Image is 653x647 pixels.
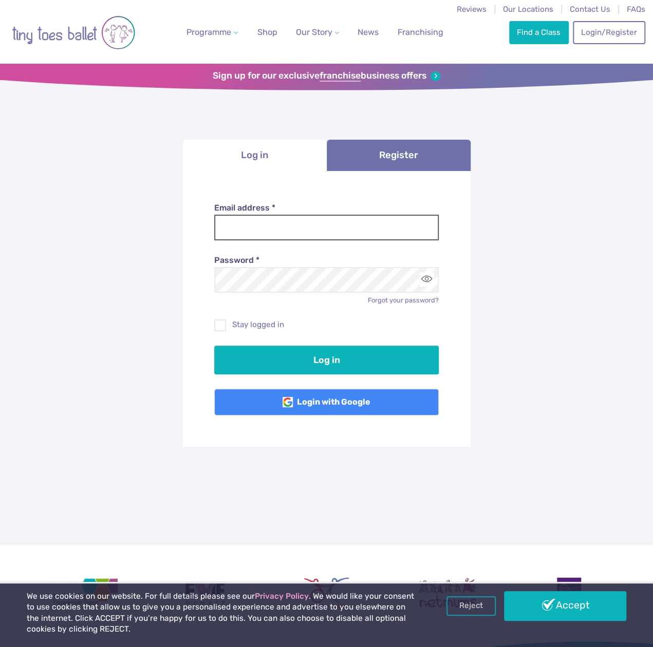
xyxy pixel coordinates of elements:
button: Toggle password visibility [420,273,434,287]
span: News [358,27,379,37]
img: Para Dance UK [304,578,348,608]
p: We use cookies on our website. For full details please see our . We would like your consent to us... [27,591,416,635]
a: FAQs [627,5,645,14]
button: Log in [214,346,439,374]
a: Reject [446,596,496,616]
img: The Early Years Foundation Stage [50,578,118,608]
span: Our Story [296,27,332,37]
span: Franchising [398,27,443,37]
a: News [353,22,383,43]
a: Login/Register [573,21,645,44]
span: Shop [257,27,277,37]
a: Shop [253,22,282,43]
a: Sign up for our exclusivefranchisebusiness offers [213,70,440,82]
a: Find a Class [509,21,569,44]
a: Forgot your password? [368,296,439,304]
label: Stay logged in [214,319,439,330]
strong: franchise [320,70,361,82]
img: Google Logo [283,397,293,407]
a: Reviews [456,5,486,14]
label: Email address * [214,202,439,214]
img: Encouraging Women Into Franchising [181,578,230,608]
a: Accept [504,591,626,621]
a: Login with Google [214,389,439,415]
a: Our Locations [503,5,553,14]
a: Register [327,140,471,171]
span: Programme [186,27,231,37]
a: Contact Us [570,5,610,14]
a: Programme [182,22,242,43]
a: Our Story [292,22,343,43]
img: tiny toes ballet [12,7,135,59]
label: Password * [214,255,439,266]
div: Log in [183,171,471,447]
a: Franchising [394,22,447,43]
a: Privacy Policy [255,592,309,601]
